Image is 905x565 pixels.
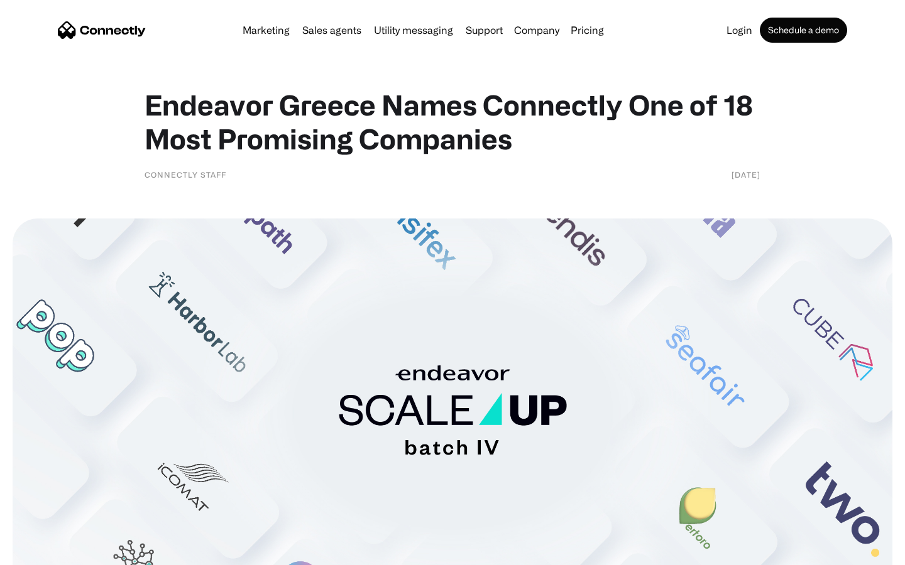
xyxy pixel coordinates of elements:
[510,21,563,39] div: Company
[461,25,508,35] a: Support
[297,25,366,35] a: Sales agents
[13,543,75,561] aside: Language selected: English
[25,543,75,561] ul: Language list
[732,168,760,181] div: [DATE]
[238,25,295,35] a: Marketing
[145,168,226,181] div: Connectly Staff
[566,25,609,35] a: Pricing
[721,25,757,35] a: Login
[369,25,458,35] a: Utility messaging
[58,21,146,40] a: home
[145,88,760,156] h1: Endeavor Greece Names Connectly One of 18 Most Promising Companies
[760,18,847,43] a: Schedule a demo
[514,21,559,39] div: Company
